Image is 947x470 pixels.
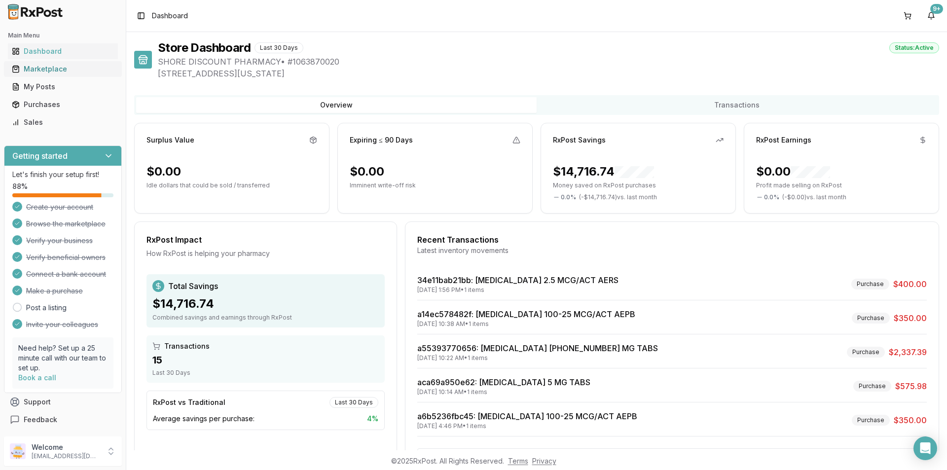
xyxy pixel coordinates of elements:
button: Dashboard [4,43,122,59]
span: Browse the marketplace [26,219,106,229]
span: $575.98 [895,380,927,392]
div: [DATE] 1:56 PM • 1 items [417,286,619,294]
div: Purchase [852,313,890,324]
p: Let's finish your setup first! [12,170,113,180]
span: $2,337.39 [889,346,927,358]
img: User avatar [10,443,26,459]
div: RxPost Savings [553,135,606,145]
span: Verify your business [26,236,93,246]
div: Sales [12,117,114,127]
span: 4 % [367,414,378,424]
p: Profit made selling on RxPost [756,181,927,189]
div: $0.00 [146,164,181,180]
span: $350.00 [894,414,927,426]
h2: Main Menu [8,32,118,39]
div: Marketplace [12,64,114,74]
span: Make a purchase [26,286,83,296]
button: Marketplace [4,61,122,77]
p: Money saved on RxPost purchases [553,181,724,189]
p: [EMAIL_ADDRESS][DOMAIN_NAME] [32,452,100,460]
span: Total Savings [168,280,218,292]
div: [DATE] 4:46 PM • 1 items [417,422,637,430]
div: Purchase [853,381,891,392]
nav: breadcrumb [152,11,188,21]
span: 0.0 % [764,193,779,201]
div: Last 30 Days [329,397,378,408]
img: RxPost Logo [4,4,67,20]
a: a6b5236fbc45: [MEDICAL_DATA] 100-25 MCG/ACT AEPB [417,411,637,421]
div: $0.00 [350,164,384,180]
div: My Posts [12,82,114,92]
div: RxPost vs Traditional [153,398,225,407]
button: Support [4,393,122,411]
span: ( - $14,716.74 ) vs. last month [579,193,657,201]
div: Open Intercom Messenger [913,436,937,460]
a: Purchases [8,96,118,113]
div: Status: Active [889,42,939,53]
span: [STREET_ADDRESS][US_STATE] [158,68,939,79]
div: Purchase [852,415,890,426]
div: [DATE] 10:14 AM • 1 items [417,388,590,396]
button: Overview [136,97,537,113]
div: Purchases [12,100,114,109]
div: 9+ [930,4,943,14]
button: View All Transactions [417,448,927,464]
div: RxPost Earnings [756,135,811,145]
span: Verify beneficial owners [26,253,106,262]
button: Purchases [4,97,122,112]
span: Create your account [26,202,93,212]
div: 15 [152,353,379,367]
div: Dashboard [12,46,114,56]
a: My Posts [8,78,118,96]
span: Average savings per purchase: [153,414,255,424]
div: $14,716.74 [553,164,654,180]
button: Feedback [4,411,122,429]
a: Privacy [532,457,556,465]
div: Recent Transactions [417,234,927,246]
a: Marketplace [8,60,118,78]
a: Post a listing [26,303,67,313]
span: Feedback [24,415,57,425]
div: Purchase [851,279,889,289]
span: 0.0 % [561,193,576,201]
span: Invite your colleagues [26,320,98,329]
span: SHORE DISCOUNT PHARMACY • # 1063870020 [158,56,939,68]
div: [DATE] 10:38 AM • 1 items [417,320,635,328]
span: ( - $0.00 ) vs. last month [782,193,846,201]
p: Need help? Set up a 25 minute call with our team to set up. [18,343,108,373]
div: How RxPost is helping your pharmacy [146,249,385,258]
a: a55393770656: [MEDICAL_DATA] [PHONE_NUMBER] MG TABS [417,343,658,353]
a: 34e11bab21bb: [MEDICAL_DATA] 2.5 MCG/ACT AERS [417,275,619,285]
button: My Posts [4,79,122,95]
a: a14ec578482f: [MEDICAL_DATA] 100-25 MCG/ACT AEPB [417,309,635,319]
div: [DATE] 10:22 AM • 1 items [417,354,658,362]
div: $14,716.74 [152,296,379,312]
span: $350.00 [894,312,927,324]
button: 9+ [923,8,939,24]
div: Last 30 Days [255,42,303,53]
div: Combined savings and earnings through RxPost [152,314,379,322]
h1: Store Dashboard [158,40,251,56]
a: Dashboard [8,42,118,60]
a: Book a call [18,373,56,382]
div: Purchase [847,347,885,358]
div: RxPost Impact [146,234,385,246]
div: Latest inventory movements [417,246,927,255]
a: Terms [508,457,528,465]
div: Last 30 Days [152,369,379,377]
span: $400.00 [893,278,927,290]
button: Sales [4,114,122,130]
div: $0.00 [756,164,830,180]
a: Sales [8,113,118,131]
p: Welcome [32,442,100,452]
span: 88 % [12,181,28,191]
span: Transactions [164,341,210,351]
button: Transactions [537,97,937,113]
a: aca69a950e62: [MEDICAL_DATA] 5 MG TABS [417,377,590,387]
h3: Getting started [12,150,68,162]
span: Connect a bank account [26,269,106,279]
p: Imminent write-off risk [350,181,520,189]
span: Dashboard [152,11,188,21]
p: Idle dollars that could be sold / transferred [146,181,317,189]
div: Expiring ≤ 90 Days [350,135,413,145]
